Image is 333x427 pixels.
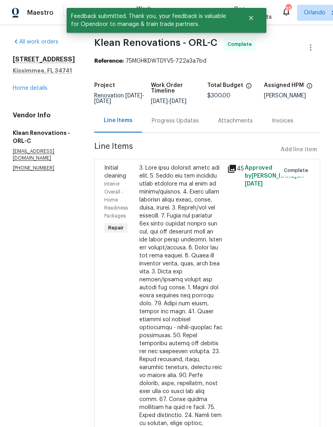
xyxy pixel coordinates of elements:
[104,117,133,125] div: Line Items
[104,182,128,218] span: Interior Overall - Home Readiness Packages
[264,83,304,88] h5: Assigned HPM
[284,166,311,174] span: Complete
[104,165,126,179] span: Initial cleaning
[94,142,277,157] span: Line Items
[94,83,115,88] h5: Project
[67,8,238,33] span: Feedback submitted. Thank you, your feedback is valuable for Opendoor to manage & train trade par...
[207,83,243,88] h5: Total Budget
[125,93,142,99] span: [DATE]
[304,9,325,17] span: Orlando
[218,117,253,125] div: Attachments
[13,111,75,119] h4: Vendor Info
[245,181,263,187] span: [DATE]
[238,10,264,26] button: Close
[94,38,217,47] span: Klean Renovations - ORL-C
[13,85,48,91] a: Home details
[137,5,157,21] span: Work Orders
[228,40,255,48] span: Complete
[227,164,240,174] div: 45
[151,99,186,104] span: -
[234,5,272,21] span: Geo Assignments
[207,93,230,99] span: $300.00
[94,58,124,64] b: Reference:
[285,5,291,13] div: 33
[94,93,144,104] span: Renovation
[94,99,111,104] span: [DATE]
[151,83,208,94] h5: Work Order Timeline
[94,93,144,104] span: -
[13,39,58,45] a: All work orders
[272,117,293,125] div: Invoices
[246,83,252,93] span: The total cost of line items that have been proposed by Opendoor. This sum includes line items th...
[105,224,127,232] span: Repair
[13,129,75,145] h5: Klean Renovations - ORL-C
[151,99,168,104] span: [DATE]
[94,57,320,65] div: 75MGHKDWTDYV5-722a3a7bd
[152,117,199,125] div: Progress Updates
[264,93,321,99] div: [PERSON_NAME]
[27,9,54,17] span: Maestro
[245,165,304,187] span: Approved by [PERSON_NAME] on
[306,83,313,93] span: The hpm assigned to this work order.
[170,99,186,104] span: [DATE]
